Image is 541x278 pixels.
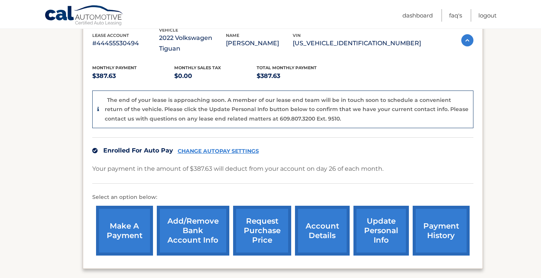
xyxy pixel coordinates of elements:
[92,164,383,174] p: Your payment in the amount of $387.63 will deduct from your account on day 26 of each month.
[174,71,257,81] p: $0.00
[96,206,153,256] a: make a payment
[226,33,239,38] span: name
[233,206,291,256] a: request purchase price
[478,9,497,22] a: Logout
[257,71,339,81] p: $387.63
[293,38,421,49] p: [US_VEHICLE_IDENTIFICATION_NUMBER]
[461,34,473,46] img: accordion-active.svg
[295,206,350,256] a: account details
[44,5,124,27] a: Cal Automotive
[105,97,468,122] p: The end of your lease is approaching soon. A member of our lease end team will be in touch soon t...
[92,71,175,81] p: $387.63
[92,193,473,202] p: Select an option below:
[226,38,293,49] p: [PERSON_NAME]
[178,148,259,154] a: CHANGE AUTOPAY SETTINGS
[257,65,317,70] span: Total Monthly Payment
[92,148,98,153] img: check.svg
[413,206,470,256] a: payment history
[402,9,433,22] a: Dashboard
[449,9,462,22] a: FAQ's
[157,206,229,256] a: Add/Remove bank account info
[293,33,301,38] span: vin
[353,206,409,256] a: update personal info
[174,65,221,70] span: Monthly sales Tax
[103,147,173,154] span: Enrolled For Auto Pay
[92,33,129,38] span: lease account
[159,33,226,54] p: 2022 Volkswagen Tiguan
[92,38,159,49] p: #44455530494
[159,27,178,33] span: vehicle
[92,65,137,70] span: Monthly Payment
